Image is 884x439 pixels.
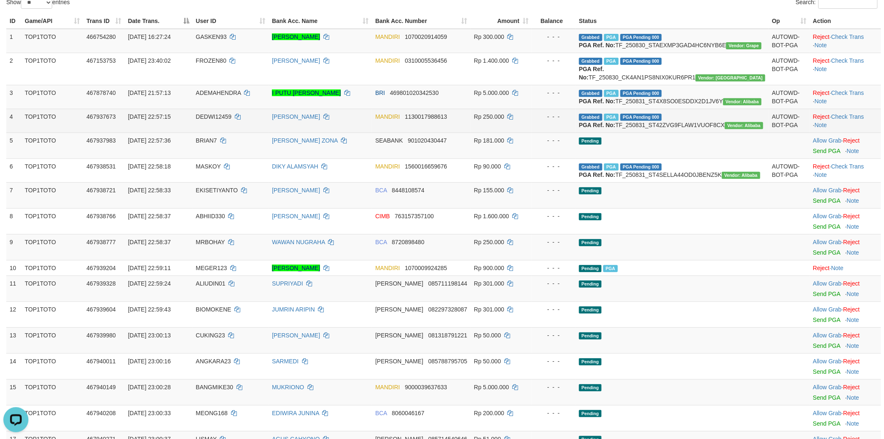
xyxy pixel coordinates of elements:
td: AUTOWD-BOT-PGA [769,158,810,182]
span: Rp 90.000 [474,163,501,170]
span: Copy 469801020342530 to clipboard [390,89,439,96]
span: [PERSON_NAME] [375,306,423,313]
a: MUKRIONO [272,384,304,391]
a: Note [847,342,859,349]
a: Note [847,316,859,323]
span: Pending [579,187,602,194]
a: Check Trans [831,33,864,40]
span: Rp 900.000 [474,265,504,271]
td: TOP1TOTO [21,353,83,379]
span: Vendor URL: https://settle4.1velocity.biz [725,122,763,129]
span: Grabbed [579,90,602,97]
span: Vendor URL: https://checkout4.1velocity.biz [696,74,765,82]
span: BCA [375,187,387,194]
span: PGA Pending [620,58,662,65]
td: TOP1TOTO [21,53,83,85]
a: Reject [813,265,830,271]
a: Allow Grab [813,280,841,287]
a: Note [847,249,859,256]
span: MANDIRI [375,265,400,271]
div: - - - [535,212,572,220]
a: SUPRIYADI [272,280,303,287]
a: Reject [843,213,860,219]
span: Copy 085788795705 to clipboard [428,358,467,365]
a: Allow Grab [813,358,841,365]
a: Note [847,291,859,297]
span: [DATE] 22:58:37 [128,213,170,219]
span: Vendor URL: https://settle4.1velocity.biz [722,172,760,179]
a: Send PGA [813,148,840,154]
td: · [810,327,881,353]
div: - - - [535,56,572,65]
span: · [813,358,843,365]
a: Note [831,265,844,271]
span: 467939328 [86,280,116,287]
td: TF_250830_STAEXMP3GAD4HC6NYB6E [576,29,769,53]
span: Copy 085711198144 to clipboard [428,280,467,287]
span: [DATE] 23:40:02 [128,57,170,64]
td: TF_250831_ST42ZVG9FLAW1VUOF8CX [576,109,769,133]
td: 7 [6,182,21,208]
span: Rp 5.000.000 [474,89,509,96]
div: - - - [535,89,572,97]
span: 467937673 [86,113,116,120]
th: User ID: activate to sort column ascending [193,13,269,29]
a: Note [847,420,859,427]
a: Reject [813,33,830,40]
span: 467878740 [86,89,116,96]
a: Check Trans [831,89,864,96]
div: - - - [535,357,572,365]
td: TOP1TOTO [21,85,83,109]
span: [DATE] 22:57:15 [128,113,170,120]
span: · [813,280,843,287]
td: 11 [6,276,21,301]
span: Rp 181.000 [474,137,504,144]
td: · [810,301,881,327]
div: - - - [535,279,572,288]
span: [DATE] 22:59:43 [128,306,170,313]
span: Copy 8448108574 to clipboard [392,187,424,194]
td: TOP1TOTO [21,158,83,182]
div: - - - [535,136,572,145]
a: EDIWIRA JUNINA [272,410,319,416]
td: AUTOWD-BOT-PGA [769,29,810,53]
td: · · [810,85,881,109]
td: AUTOWD-BOT-PGA [769,85,810,109]
div: - - - [535,331,572,339]
div: - - - [535,264,572,272]
td: TOP1TOTO [21,276,83,301]
span: PGA Pending [620,90,662,97]
a: Send PGA [813,197,840,204]
div: - - - [535,383,572,391]
a: Allow Grab [813,306,841,313]
td: 6 [6,158,21,182]
span: [DATE] 22:58:18 [128,163,170,170]
a: [PERSON_NAME] [272,265,320,271]
span: Copy 901020430447 to clipboard [408,137,447,144]
a: DIKY ALAMSYAH [272,163,318,170]
b: PGA Ref. No: [579,122,615,128]
span: · [813,306,843,313]
a: Note [815,171,827,178]
span: Rp 50.000 [474,332,501,339]
span: MANDIRI [375,163,400,170]
span: Rp 250.000 [474,239,504,245]
th: ID [6,13,21,29]
span: MANDIRI [375,33,400,40]
a: Allow Grab [813,410,841,416]
a: Send PGA [813,342,840,349]
span: 466754280 [86,33,116,40]
span: BIOMOKENE [196,306,231,313]
td: TOP1TOTO [21,327,83,353]
th: Action [810,13,881,29]
a: Reject [843,410,860,416]
a: JUMRIN ARIPIN [272,306,315,313]
span: [DATE] 23:00:13 [128,332,170,339]
a: [PERSON_NAME] [272,187,320,194]
span: Pending [579,265,602,272]
a: I PUTU [PERSON_NAME] [272,89,341,96]
a: [PERSON_NAME] [272,113,320,120]
a: Note [815,42,827,48]
span: 467940011 [86,358,116,365]
a: Note [815,98,827,105]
